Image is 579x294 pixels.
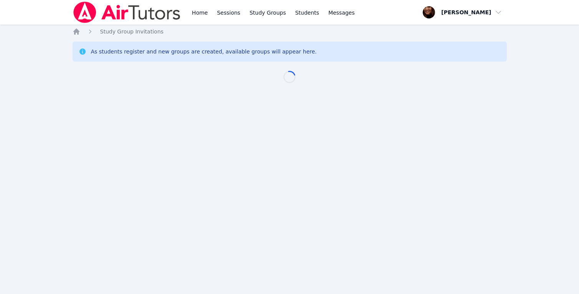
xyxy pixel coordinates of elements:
nav: Breadcrumb [73,28,507,35]
a: Study Group Invitations [100,28,164,35]
img: Air Tutors [73,2,181,23]
div: As students register and new groups are created, available groups will appear here. [91,48,317,55]
span: Messages [328,9,355,17]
